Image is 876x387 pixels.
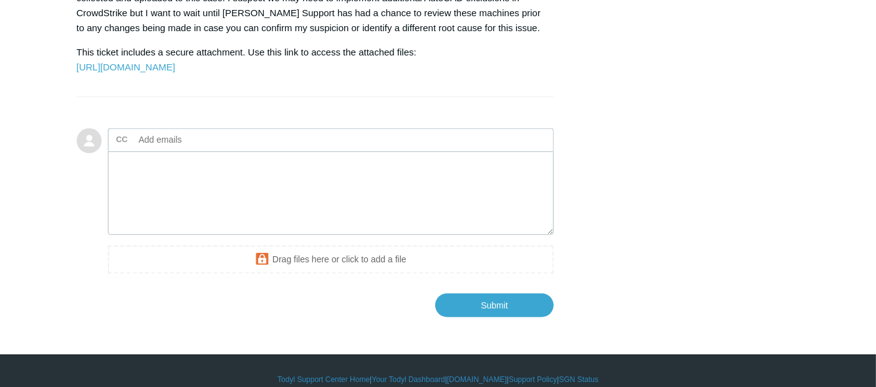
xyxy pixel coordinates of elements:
a: Support Policy [509,374,557,385]
input: Add emails [134,130,268,149]
input: Submit [435,294,554,317]
textarea: Add your reply [108,151,554,236]
a: Your Todyl Dashboard [372,374,445,385]
a: SGN Status [559,374,599,385]
div: | | | | [77,374,800,385]
a: [DOMAIN_NAME] [447,374,507,385]
label: CC [116,130,128,149]
p: This ticket includes a secure attachment. Use this link to access the attached files: [77,45,542,75]
a: [URL][DOMAIN_NAME] [77,62,175,72]
a: Todyl Support Center Home [277,374,370,385]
